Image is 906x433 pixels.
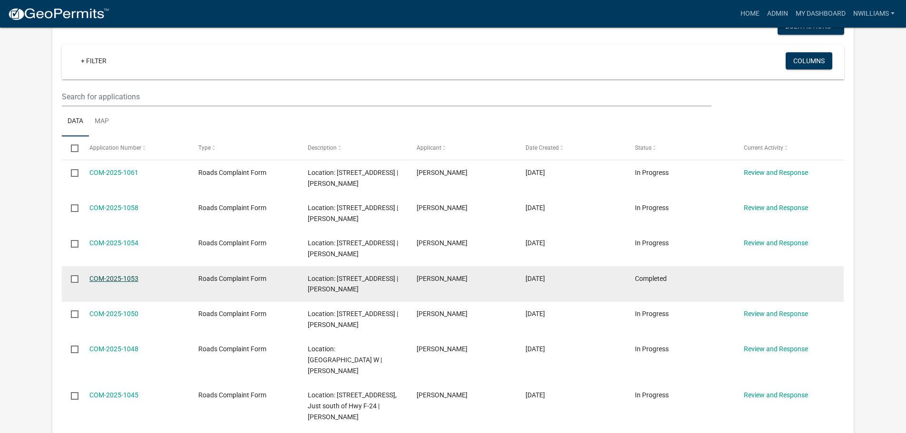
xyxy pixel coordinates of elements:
span: Location: 664 W 120th St N | Donna Dittmer [308,169,398,187]
datatable-header-cell: Select [62,136,80,159]
a: Review and Response [744,239,808,247]
a: COM-2025-1053 [89,275,138,282]
span: In Progress [635,310,669,318]
span: Location: 1514 W 28th St N | Kevin Duffy [308,204,398,222]
a: Review and Response [744,310,808,318]
a: COM-2025-1054 [89,239,138,247]
span: Description [308,144,337,151]
span: Roads Complaint Form [198,391,266,399]
button: Columns [786,52,832,69]
span: Nicole Williams [417,169,468,176]
datatable-header-cell: Description [298,136,407,159]
a: COM-2025-1058 [89,204,138,212]
datatable-header-cell: Current Activity [735,136,844,159]
span: Completed [635,275,667,282]
span: 07/16/2025 [526,391,545,399]
span: In Progress [635,204,669,212]
span: In Progress [635,391,669,399]
span: Roads Complaint Form [198,169,266,176]
a: COM-2025-1050 [89,310,138,318]
a: Admin [763,5,792,23]
a: COM-2025-1061 [89,169,138,176]
span: Roads Complaint Form [198,345,266,353]
span: Roads Complaint Form [198,275,266,282]
a: My Dashboard [792,5,849,23]
span: Date Created [526,144,559,151]
span: Type [198,144,211,151]
span: 07/23/2025 [526,310,545,318]
datatable-header-cell: Type [189,136,298,159]
a: COM-2025-1045 [89,391,138,399]
span: Roads Complaint Form [198,310,266,318]
datatable-header-cell: Date Created [516,136,625,159]
span: Application Number [89,144,141,151]
span: Nicole Williams [417,204,468,212]
span: 07/29/2025 [526,239,545,247]
a: Review and Response [744,391,808,399]
span: 07/30/2025 [526,204,545,212]
span: Nicole Williams [417,310,468,318]
span: Nicole Williams [417,391,468,399]
a: nwilliams [849,5,898,23]
a: Map [89,106,115,137]
span: Location: W 100th St N, Just south of Hwy F-24 | Robert Matthews [308,391,397,421]
span: Location: E 76th St S | Carson Campbell [308,239,398,258]
a: + Filter [73,52,114,69]
span: Roads Complaint Form [198,239,266,247]
span: 07/21/2025 [526,345,545,353]
span: Status [635,144,652,151]
span: 07/31/2025 [526,169,545,176]
a: Data [62,106,89,137]
datatable-header-cell: Application Number [80,136,189,159]
a: Review and Response [744,204,808,212]
span: Current Activity [744,144,783,151]
a: Home [737,5,763,23]
span: In Progress [635,239,669,247]
span: Nicole Williams [417,275,468,282]
a: Review and Response [744,169,808,176]
span: Applicant [417,144,441,151]
span: 07/24/2025 [526,275,545,282]
span: Nicole Williams [417,239,468,247]
datatable-header-cell: Applicant [408,136,516,159]
input: Search for applications [62,87,711,106]
span: Location: 340th / N 115th Ave W | Tiffany Meredith [308,310,398,328]
span: Location: S 32nd Ave W | Jennifer Prendergast [308,345,382,375]
span: Nicole Williams [417,345,468,353]
a: COM-2025-1048 [89,345,138,353]
datatable-header-cell: Status [626,136,735,159]
span: Location: W 117th St S | Jodi Johnson [308,275,398,293]
span: In Progress [635,345,669,353]
span: Roads Complaint Form [198,204,266,212]
a: Review and Response [744,345,808,353]
span: In Progress [635,169,669,176]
